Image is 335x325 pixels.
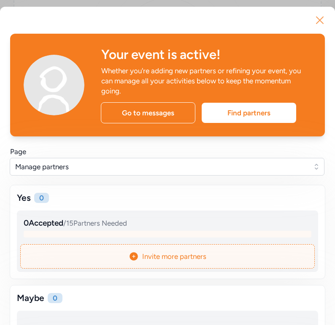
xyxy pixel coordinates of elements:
[17,192,31,204] div: Yes
[142,251,206,261] span: Invite more partners
[101,47,311,62] div: Your event is active!
[24,55,84,115] img: Avatar
[17,292,44,304] div: Maybe
[10,147,26,157] div: Page
[20,244,315,269] a: Invite more partners
[24,218,63,228] span: 0 Accepted
[101,66,311,96] div: Whether you're adding new partners or refining your event, you can manage all your activities bel...
[202,103,296,123] div: Find partners
[24,217,311,229] div: / 15 Partners Needed
[10,158,324,176] button: Manage partners
[101,102,195,123] div: Go to messages
[48,293,62,303] div: 0
[34,193,49,203] div: 0
[15,162,307,172] span: Manage partners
